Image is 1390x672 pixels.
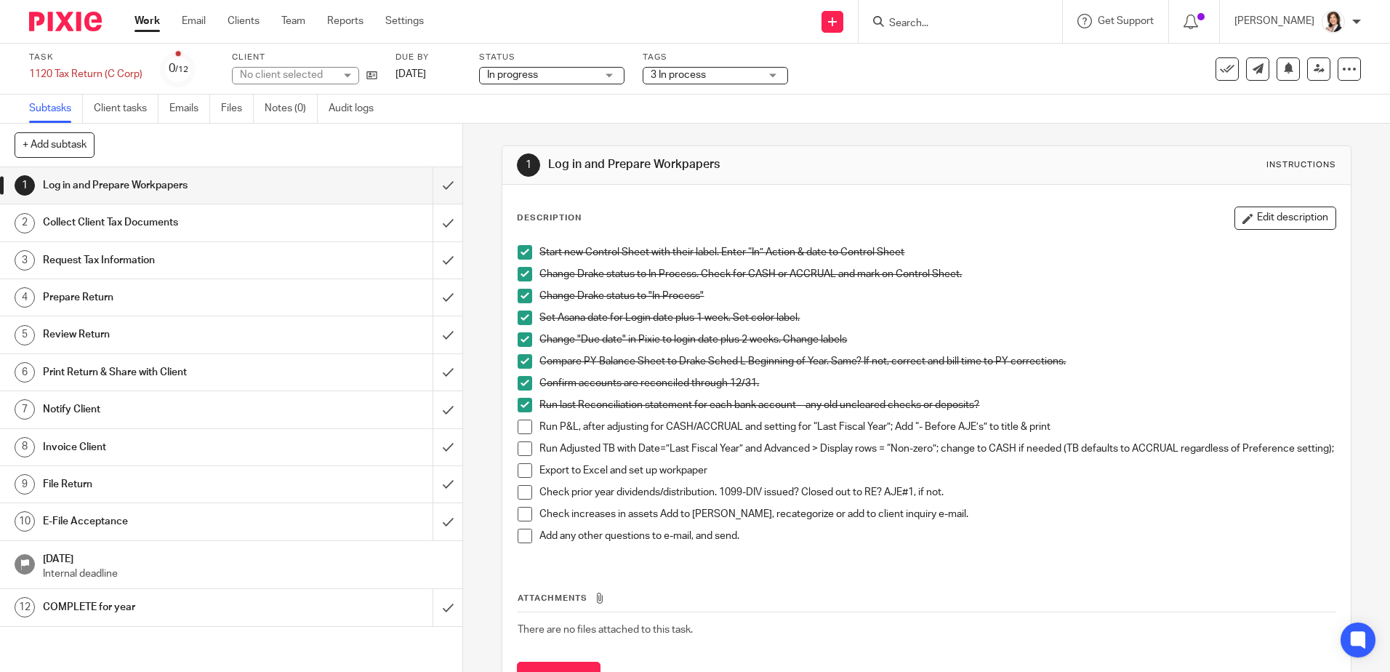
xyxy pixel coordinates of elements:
[43,399,293,420] h1: Notify Client
[43,324,293,345] h1: Review Return
[265,95,318,123] a: Notes (0)
[15,175,35,196] div: 1
[539,420,1335,434] p: Run P&L, after adjusting for CASH/ACCRUAL and setting for “Last Fiscal Year”; Add “- Before AJE’s...
[548,157,957,172] h1: Log in and Prepare Workpapers
[15,132,95,157] button: + Add subtask
[539,245,1335,260] p: Start new Control Sheet with their label. Enter “In” Action & date to Control Sheet
[539,529,1335,543] p: Add any other questions to e-mail, and send.
[643,52,788,63] label: Tags
[134,14,160,28] a: Work
[539,311,1335,325] p: Set Asana date for Login date plus 1 week. Set color label.
[221,95,254,123] a: Files
[15,437,35,457] div: 8
[29,12,102,31] img: Pixie
[1322,10,1345,33] img: BW%20Website%203%20-%20square.jpg
[888,17,1019,31] input: Search
[487,70,538,80] span: In progress
[169,95,210,123] a: Emails
[29,95,83,123] a: Subtasks
[518,594,587,602] span: Attachments
[539,289,1335,303] p: Change Drake status to "In Process"
[94,95,158,123] a: Client tasks
[395,69,426,79] span: [DATE]
[182,14,206,28] a: Email
[539,398,1335,412] p: Run last Reconciliation statement for each bank account – any old uncleared checks or deposits?
[1098,16,1154,26] span: Get Support
[228,14,260,28] a: Clients
[15,474,35,495] div: 9
[15,250,35,271] div: 3
[43,567,449,581] p: Internal deadline
[43,287,293,308] h1: Prepare Return
[43,473,293,495] h1: File Return
[43,175,293,196] h1: Log in and Prepare Workpapers
[43,596,293,618] h1: COMPLETE for year
[539,376,1335,391] p: Confirm accounts are reconciled through 12/31.
[1234,207,1336,230] button: Edit description
[43,436,293,458] h1: Invoice Client
[479,52,624,63] label: Status
[539,463,1335,478] p: Export to Excel and set up workpaper
[651,70,706,80] span: 3 In process
[539,267,1335,281] p: Change Drake status to In Process. Check for CASH or ACCRUAL and mark on Control Sheet.
[15,399,35,420] div: 7
[517,153,540,177] div: 1
[15,287,35,308] div: 4
[43,511,293,532] h1: E-File Acceptance
[232,52,377,63] label: Client
[517,212,582,224] p: Description
[329,95,385,123] a: Audit logs
[15,362,35,383] div: 6
[29,52,142,63] label: Task
[539,485,1335,500] p: Check prior year dividends/distribution. 1099-DIV issued? Closed out to RE? AJE#1, if not.
[518,625,693,635] span: There are no files attached to this task.
[29,67,142,81] div: 1120 Tax Return (C Corp)
[43,548,449,567] h1: [DATE]
[43,361,293,383] h1: Print Return & Share with Client
[327,14,363,28] a: Reports
[539,441,1335,456] p: Run Adjusted TB with Date=”Last Fiscal Year” and Advanced > Display rows = “Non-zero”; change to ...
[175,65,188,73] small: /12
[15,511,35,532] div: 10
[539,332,1335,347] p: Change "Due date" in Pixie to login date plus 2 weeks. Change labels
[15,597,35,617] div: 12
[15,213,35,233] div: 2
[169,60,188,77] div: 0
[43,249,293,271] h1: Request Tax Information
[385,14,424,28] a: Settings
[539,354,1335,369] p: Compare PY Balance Sheet to Drake Sched L Beginning of Year. Same? If not, correct and bill time ...
[1266,159,1336,171] div: Instructions
[539,507,1335,521] p: Check increases in assets Add to [PERSON_NAME], recategorize or add to client inquiry e-mail.
[15,325,35,345] div: 5
[1234,14,1314,28] p: [PERSON_NAME]
[240,68,334,82] div: No client selected
[43,212,293,233] h1: Collect Client Tax Documents
[395,52,461,63] label: Due by
[281,14,305,28] a: Team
